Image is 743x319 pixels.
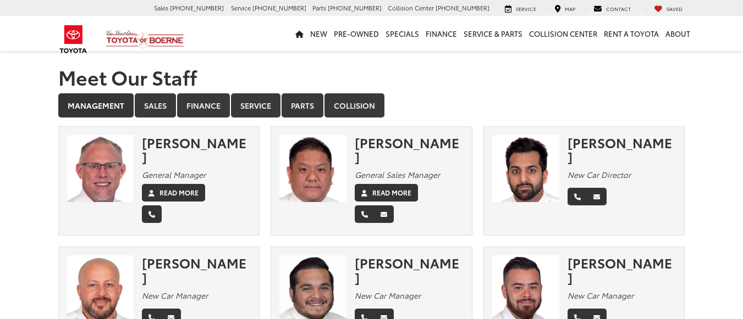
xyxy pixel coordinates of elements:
a: Specials [382,16,422,51]
div: [PERSON_NAME] [568,255,676,284]
a: Service [231,93,280,117]
em: New Car Manager [568,290,634,301]
span: Service [516,5,536,12]
a: Service [497,4,544,13]
div: [PERSON_NAME] [142,135,251,164]
a: Phone [568,188,587,205]
em: General Sales Manager [355,169,440,180]
a: Sales [135,93,176,117]
em: New Car Manager [142,290,208,301]
a: Management [58,93,134,117]
img: Tuan Tran [279,135,346,202]
span: [PHONE_NUMBER] [252,3,306,12]
a: Rent a Toyota [601,16,662,51]
h1: Meet Our Staff [58,66,685,88]
a: Pre-Owned [331,16,382,51]
a: Service & Parts: Opens in a new tab [460,16,526,51]
span: Map [565,5,575,12]
em: New Car Director [568,169,631,180]
img: Toyota [53,21,94,57]
a: Map [546,4,584,13]
span: Service [231,3,251,12]
div: [PERSON_NAME] [568,135,676,164]
a: Contact [585,4,639,13]
a: Finance [422,16,460,51]
a: Home [292,16,307,51]
img: Aman Shiekh [492,135,559,202]
span: Saved [667,5,683,12]
a: Read More [142,184,205,202]
span: [PHONE_NUMBER] [436,3,489,12]
span: Collision Center [388,3,434,12]
a: Parts [282,93,323,117]
a: Collision [324,93,384,117]
a: Phone [142,205,162,223]
a: Read More [355,184,418,202]
a: Phone [355,205,375,223]
span: [PHONE_NUMBER] [328,3,382,12]
a: Collision Center [526,16,601,51]
div: Department Tabs [58,93,685,119]
a: My Saved Vehicles [646,4,691,13]
div: [PERSON_NAME] [355,135,464,164]
img: Vic Vaughan Toyota of Boerne [106,30,184,49]
div: [PERSON_NAME] [355,255,464,284]
img: Chris Franklin [67,135,134,202]
div: [PERSON_NAME] [142,255,251,284]
em: General Manager [142,169,206,180]
label: Read More [372,188,411,198]
a: Finance [177,93,230,117]
label: Read More [159,188,199,198]
span: Parts [312,3,326,12]
a: New [307,16,331,51]
a: Email [587,188,607,205]
a: Email [374,205,394,223]
em: New Car Manager [355,290,421,301]
span: Sales [154,3,168,12]
a: About [662,16,694,51]
span: [PHONE_NUMBER] [170,3,224,12]
span: Contact [606,5,631,12]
